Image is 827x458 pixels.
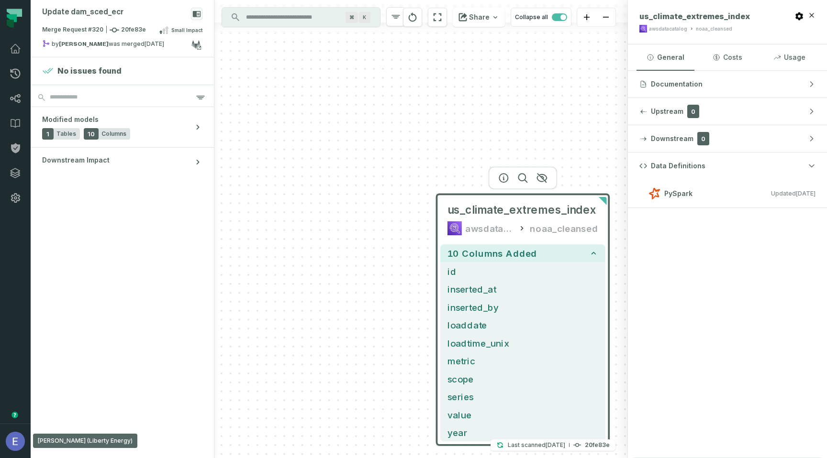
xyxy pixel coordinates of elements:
[440,424,605,441] button: year
[42,8,123,17] div: Update dam_sced_ecr
[577,8,596,27] button: zoom in
[447,300,598,314] span: inserted_by
[447,264,598,278] span: id
[585,442,610,448] h4: 20fe83e
[42,128,54,140] span: 1
[447,248,537,259] span: 10 columns added
[546,441,565,448] relative-time: Sep 12, 2025, 11:59 PM GMT+3
[33,434,137,448] div: [PERSON_NAME] (Liberty Energy)
[31,107,214,147] button: Modified models1Tables10Columns
[59,41,109,47] strong: collin marsden (c_marsden)
[596,8,615,27] button: zoom out
[651,107,683,116] span: Upstream
[447,354,598,368] span: metric
[346,12,358,23] span: Press ⌘ + K to focus the search bar
[171,26,202,34] span: Small Impact
[698,44,756,70] button: Costs
[453,8,505,27] button: Share
[42,115,99,124] span: Modified models
[447,336,598,349] span: loadtime_unix
[31,148,214,176] button: Downstream Impact
[651,134,693,143] span: Downstream
[508,440,565,450] p: Last scanned
[447,318,598,332] span: loaddate
[190,39,202,51] a: View on gitlab
[639,187,816,200] button: PySparkUpdated[DATE] 8:30:05 PM
[440,388,605,405] button: series
[664,189,693,198] span: PySpark
[447,283,598,296] span: inserted_at
[637,44,694,70] button: General
[84,128,99,140] span: 10
[447,426,598,439] span: year
[796,190,816,197] relative-time: Sep 12, 2025, 8:30 PM GMT+3
[651,79,703,89] span: Documentation
[771,190,816,197] span: Updated
[697,132,709,145] span: 0
[447,203,596,218] span: us_climate_extremes_index
[440,352,605,370] button: metric
[6,432,25,451] img: avatar of Elisheva Lapid
[42,155,110,165] span: Downstream Impact
[628,125,827,152] button: Downstream0
[696,25,732,33] div: noaa_cleansed
[359,12,370,23] span: Press ⌘ + K to focus the search bar
[651,161,705,171] span: Data Definitions
[649,25,687,33] div: awsdatacatalog
[447,372,598,385] span: scope
[440,298,605,316] button: inserted_by
[42,25,146,35] span: Merge Request #320 20fe83e
[447,408,598,421] span: value
[628,71,827,98] button: Documentation
[440,334,605,352] button: loadtime_unix
[760,44,818,70] button: Usage
[56,130,76,138] span: Tables
[687,105,699,118] span: 0
[628,98,827,125] button: Upstream0
[491,439,615,451] button: Last scanned[DATE] 11:59:58 PM20fe83e
[447,390,598,403] span: series
[440,316,605,334] button: loaddate
[145,40,164,47] relative-time: Sep 13, 2025, 12:09 AM GMT+3
[11,411,19,419] div: Tooltip anchor
[530,221,598,235] div: noaa_cleansed
[57,65,122,76] h4: No issues found
[440,262,605,280] button: id
[639,11,750,21] span: us_climate_extremes_index
[101,130,126,138] span: Columns
[440,280,605,298] button: inserted_at
[511,8,571,27] button: Collapse all
[628,153,827,179] button: Data Definitions
[42,40,191,51] div: by was merged
[465,221,514,235] div: awsdatacatalog
[440,370,605,388] button: scope
[440,405,605,423] button: value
